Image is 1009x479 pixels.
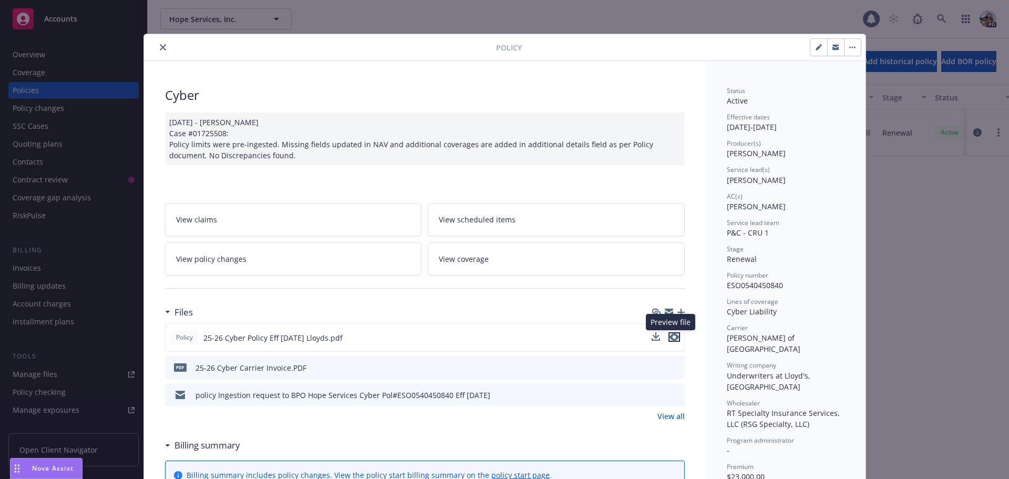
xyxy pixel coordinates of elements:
[727,96,748,106] span: Active
[727,201,786,211] span: [PERSON_NAME]
[165,203,422,236] a: View claims
[727,139,761,148] span: Producer(s)
[727,113,845,133] div: [DATE] - [DATE]
[195,390,490,401] div: policy Ingestion request to BPO Hope Services Cyber Pol#ESO0540450840 Eff [DATE]
[439,214,516,225] span: View scheduled items
[654,362,663,373] button: download file
[727,333,800,354] span: [PERSON_NAME] of [GEOGRAPHIC_DATA]
[727,280,783,290] span: ESO0540450840
[165,439,240,452] div: Billing summary
[671,362,681,373] button: preview file
[727,192,743,201] span: AC(s)
[727,244,744,253] span: Stage
[652,332,660,341] button: download file
[439,253,489,264] span: View coverage
[727,148,786,158] span: [PERSON_NAME]
[671,390,681,401] button: preview file
[157,41,169,54] button: close
[727,462,754,471] span: Premium
[727,113,770,121] span: Effective dates
[428,242,685,276] a: View coverage
[176,214,217,225] span: View claims
[727,306,845,317] div: Cyber Liability
[165,242,422,276] a: View policy changes
[176,253,246,264] span: View policy changes
[727,86,745,95] span: Status
[727,436,794,445] span: Program administrator
[174,333,195,342] span: Policy
[32,464,74,473] span: Nova Assist
[165,305,193,319] div: Files
[727,271,768,280] span: Policy number
[11,458,24,478] div: Drag to move
[727,361,776,370] span: Writing company
[428,203,685,236] a: View scheduled items
[727,371,812,392] span: Underwriters at Lloyd's, [GEOGRAPHIC_DATA]
[174,305,193,319] h3: Files
[727,297,778,306] span: Lines of coverage
[654,390,663,401] button: download file
[657,411,685,422] a: View all
[496,42,522,53] span: Policy
[10,458,83,479] button: Nova Assist
[727,165,770,174] span: Service lead(s)
[668,332,680,342] button: preview file
[165,86,685,104] div: Cyber
[727,399,760,407] span: Wholesaler
[727,175,786,185] span: [PERSON_NAME]
[668,332,680,343] button: preview file
[727,323,748,332] span: Carrier
[203,332,343,343] span: 25-26 Cyber Policy Eff [DATE] Lloyds.pdf
[727,228,769,238] span: P&C - CRU 1
[727,218,779,227] span: Service lead team
[727,408,842,429] span: RT Specialty Insurance Services, LLC (RSG Specialty, LLC)
[165,113,685,165] div: [DATE] - [PERSON_NAME] Case #01725508: Policy limits were pre-ingested. Missing fields updated in...
[174,439,240,452] h3: Billing summary
[646,314,695,330] div: Preview file
[174,363,187,371] span: PDF
[652,332,660,343] button: download file
[727,254,757,264] span: Renewal
[727,445,729,455] span: -
[195,362,306,373] div: 25-26 Cyber Carrier Invoice.PDF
